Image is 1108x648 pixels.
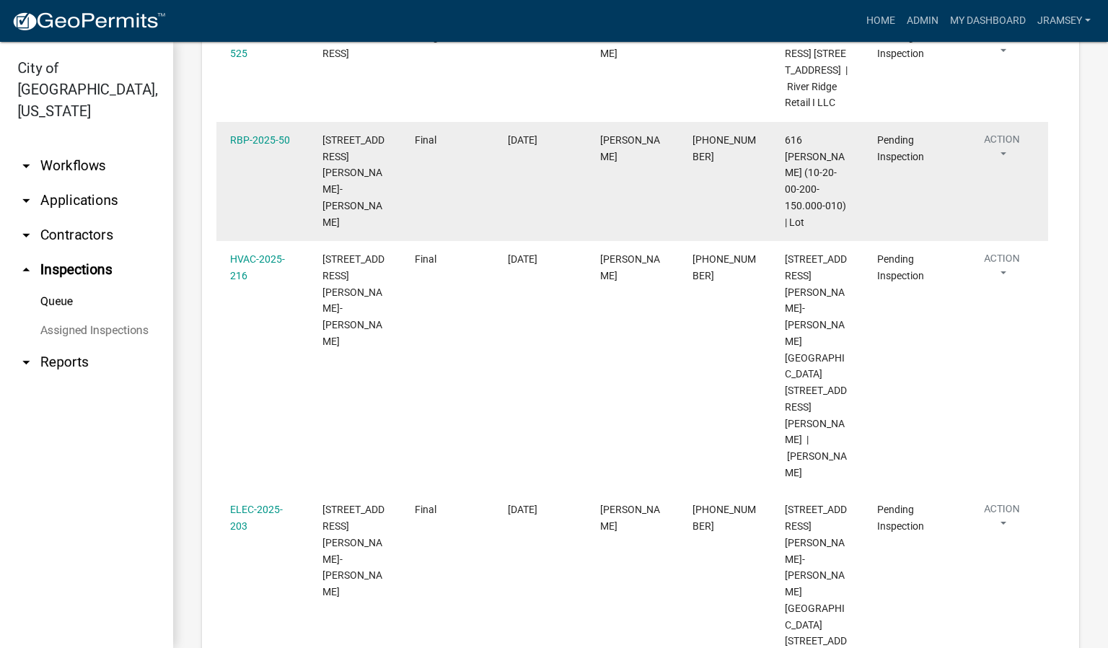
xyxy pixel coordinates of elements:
[17,354,35,371] i: arrow_drop_down
[877,134,924,162] span: Pending Inspection
[877,253,924,281] span: Pending Inspection
[944,7,1032,35] a: My Dashboard
[230,504,283,532] a: ELEC-2025-203
[17,261,35,279] i: arrow_drop_up
[508,502,573,518] div: [DATE]
[230,134,290,146] a: RBP-2025-50
[230,253,285,281] a: HVAC-2025-216
[969,502,1034,538] button: Action
[692,504,756,532] span: 250-818-5409
[785,253,847,478] span: 618 FULTON STREET-JEFF 616 Fulton Street | Lewers Autumn
[322,253,384,347] span: 618 FULTON STREET-JEFF
[415,134,436,146] span: Final
[322,504,384,597] span: 618 FULTON STREET-JEFF
[969,29,1034,65] button: Action
[508,132,573,149] div: [DATE]
[508,251,573,268] div: [DATE]
[600,253,660,281] span: TIM
[600,134,660,162] span: TIM
[17,192,35,209] i: arrow_drop_down
[969,251,1034,287] button: Action
[877,504,924,532] span: Pending Inspection
[415,504,436,515] span: Final
[785,134,846,228] span: 616 Fulton (10-20-00-200-150.000-010) | Lot
[692,253,756,281] span: 250-818-5409
[17,227,35,244] i: arrow_drop_down
[901,7,944,35] a: Admin
[600,504,660,532] span: TIM
[1032,7,1096,35] a: jramsey
[17,157,35,175] i: arrow_drop_down
[322,134,384,228] span: 618 FULTON STREET-JEFF
[415,253,436,265] span: Final
[692,134,756,162] span: 250-818-5409
[969,132,1034,168] button: Action
[861,7,901,35] a: Home
[785,31,848,108] span: 430 PATROL RD 430 Patrol Road | River Ridge Retail I LLC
